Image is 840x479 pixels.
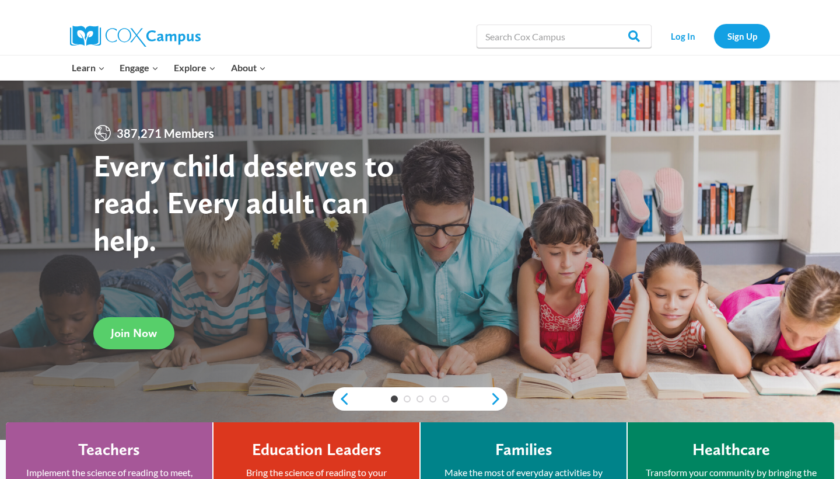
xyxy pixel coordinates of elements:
div: content slider buttons [332,387,508,411]
nav: Primary Navigation [64,55,273,80]
a: 2 [404,395,411,402]
nav: Secondary Navigation [657,24,770,48]
a: 5 [442,395,449,402]
span: Join Now [111,326,157,340]
a: previous [332,392,350,406]
h4: Families [495,440,552,460]
strong: Every child deserves to read. Every adult can help. [93,147,394,258]
a: next [490,392,508,406]
span: Explore [174,60,216,75]
h4: Education Leaders [252,440,381,460]
span: 387,271 Members [112,124,219,143]
span: About [231,60,266,75]
a: Join Now [93,317,174,349]
a: Sign Up [714,24,770,48]
input: Search Cox Campus [477,25,652,48]
h4: Teachers [78,440,140,460]
span: Learn [72,60,105,75]
a: 3 [416,395,423,402]
a: Log In [657,24,708,48]
a: 4 [429,395,436,402]
h4: Healthcare [692,440,770,460]
span: Engage [120,60,159,75]
img: Cox Campus [70,26,201,47]
a: 1 [391,395,398,402]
